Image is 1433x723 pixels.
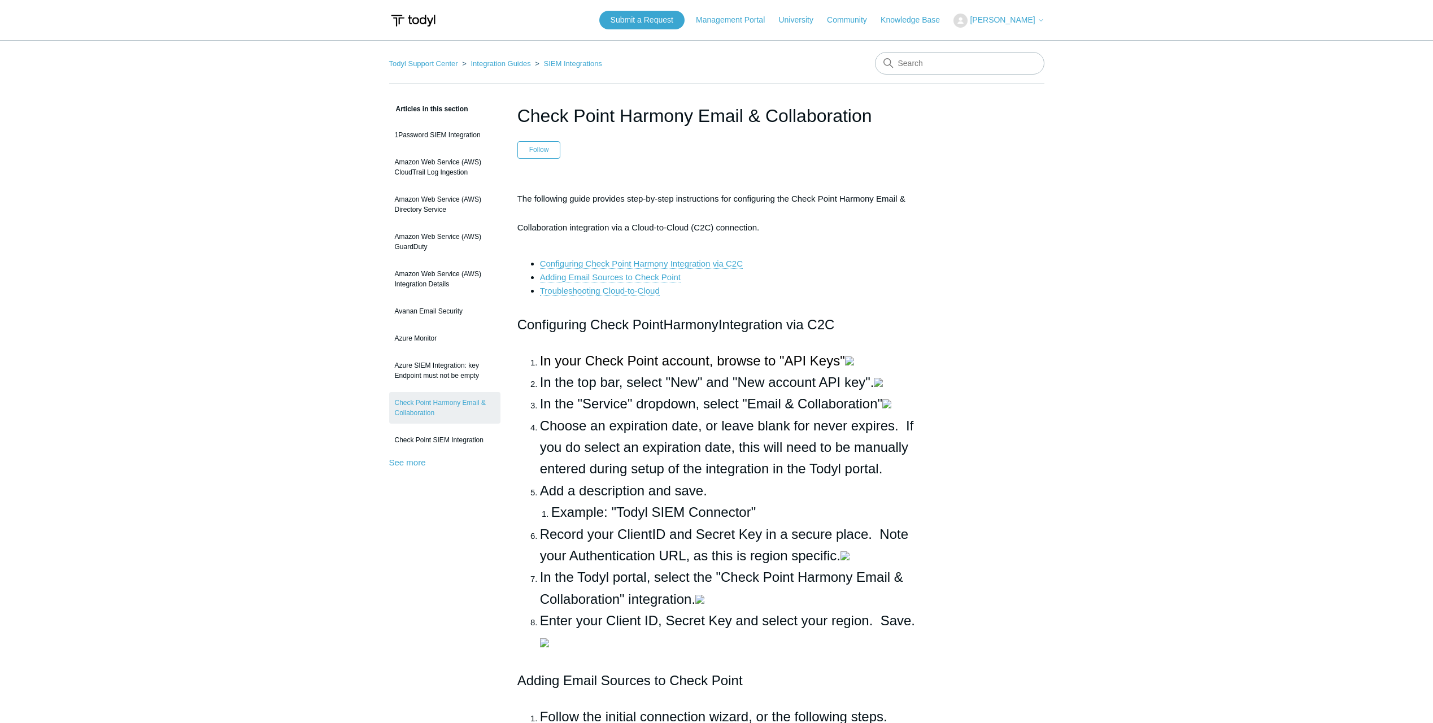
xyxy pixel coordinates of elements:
span: Add a description and save. [540,483,707,498]
a: Integration Guides [471,59,530,68]
a: Todyl Support Center [389,59,458,68]
h1: Check Point Harmony Email & Collaboration [517,102,916,129]
img: 40039747346067 [882,399,891,408]
img: Todyl Support Center Help Center home page [389,10,437,31]
li: Integration Guides [460,59,533,68]
a: Azure SIEM Integration: key Endpoint must not be empty [389,355,500,386]
a: Submit a Request [599,11,685,29]
span: Record your ClientID and Secret Key in a secure place. Note your Authentication URL, as this is r... [540,526,908,563]
span: rmony [681,317,718,332]
span: Articles in this section [389,105,468,113]
a: Amazon Web Service (AWS) GuardDuty [389,226,500,258]
span: Adding Email Sources to Check Point [517,673,743,688]
span: Configuring Check Point [517,317,664,332]
a: Knowledge Base [881,14,951,26]
a: Amazon Web Service (AWS) Integration Details [389,263,500,295]
a: Amazon Web Service (AWS) CloudTrail Log Ingestion [389,151,500,183]
span: The following guide provides step-by-step instructions for configuring the Check Point Harmony Em... [517,194,905,232]
span: [PERSON_NAME] [970,15,1035,24]
button: [PERSON_NAME] [953,14,1044,28]
a: Check Point Harmony Email & Collaboration [389,392,500,424]
a: Check Point SIEM Integration [389,429,500,451]
span: Example: "Todyl SIEM Connector" [551,504,756,520]
a: Community [827,14,878,26]
a: See more [389,458,426,467]
span: In your Check Point account, browse to "API Keys" [540,353,845,368]
img: 40039792107155 [845,356,854,365]
span: In the "Service" dropdown, select "Email & Collaboration" [540,396,891,411]
button: Follow Article [517,141,561,158]
li: SIEM Integrations [533,59,602,68]
a: Adding Email Sources to Check Point [540,272,681,282]
li: Todyl Support Center [389,59,460,68]
span: In the Todyl portal, select the "Check Point Harmony Email & Collaboration" integration. [540,569,903,606]
a: Azure Monitor [389,328,500,349]
a: Configuring Check Point Harmony Integration via C2C [540,259,743,269]
img: 40039747355283 [695,595,704,604]
span: In the top bar, select "New" and "New account API key". [540,374,883,390]
span: Ha [664,317,681,332]
a: University [778,14,824,26]
a: Management Portal [696,14,776,26]
a: Amazon Web Service (AWS) Directory Service [389,189,500,220]
a: 1Password SIEM Integration [389,124,500,146]
a: SIEM Integrations [544,59,602,68]
a: Avanan Email Security [389,300,500,322]
span: Enter your Client ID, Secret Key and select your region. Save. [540,613,915,650]
img: 40039792124307 [840,551,850,560]
img: 40048282928403 [540,638,549,647]
span: Choose an expiration date, or leave blank for never expires. If you do select an expiration date,... [540,418,914,477]
input: Search [875,52,1044,75]
a: Troubleshooting Cloud-to-Cloud [540,286,660,296]
span: Integration via C2C [718,317,834,332]
img: 40039798504083 [874,378,883,387]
